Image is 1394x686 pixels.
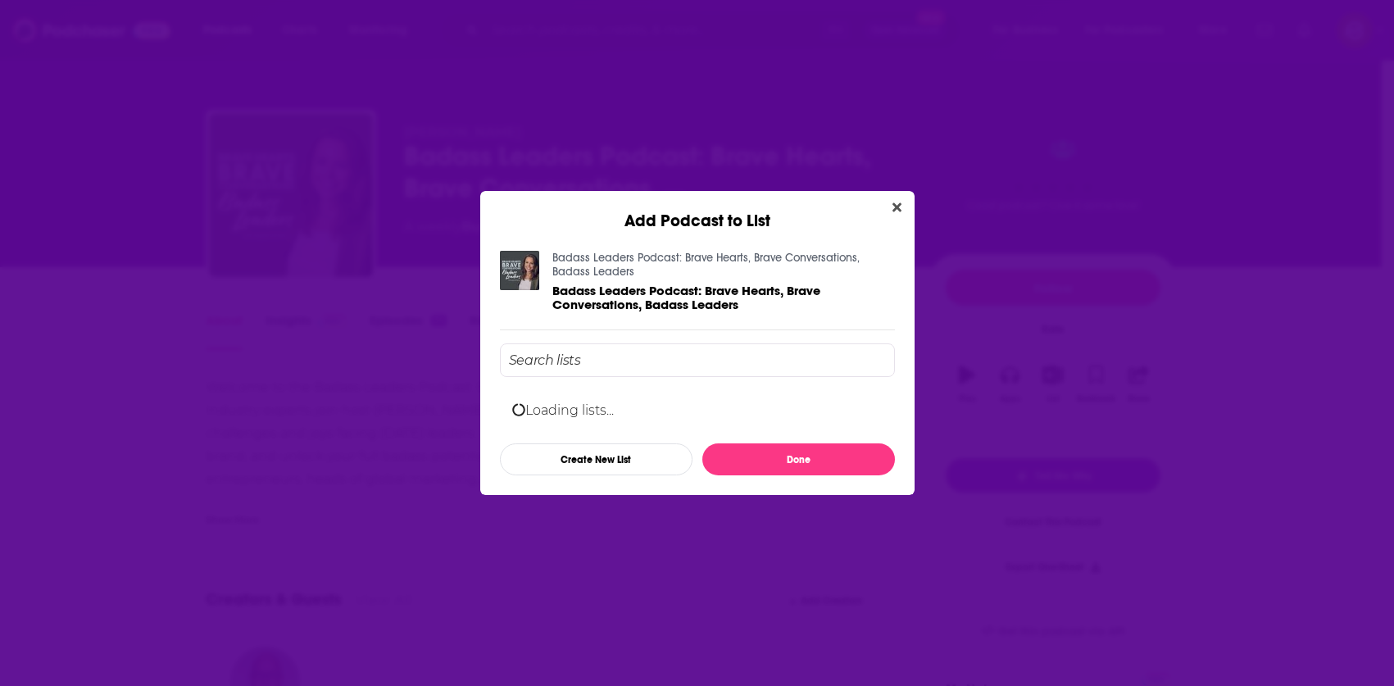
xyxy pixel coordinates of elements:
[500,343,895,475] div: Add Podcast To List
[500,443,692,475] button: Create New List
[886,198,908,218] button: Close
[480,191,915,231] div: Add Podcast to List
[500,343,895,377] input: Search lists
[552,251,860,279] a: Badass Leaders Podcast: Brave Hearts, Brave Conversations, Badass Leaders
[500,251,539,290] img: Badass Leaders Podcast: Brave Hearts, Brave Conversations, Badass Leaders
[500,390,895,430] div: Loading lists...
[552,283,820,312] span: Badass Leaders Podcast: Brave Hearts, Brave Conversations, Badass Leaders
[702,443,895,475] button: Done
[552,284,895,311] a: Badass Leaders Podcast: Brave Hearts, Brave Conversations, Badass Leaders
